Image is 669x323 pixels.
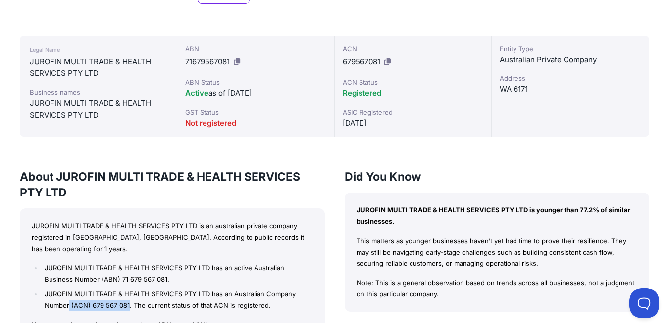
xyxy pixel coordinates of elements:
div: ASIC Registered [343,107,484,117]
span: 71679567081 [185,57,230,66]
div: ACN [343,44,484,54]
p: JUROFIN MULTI TRADE & HEALTH SERVICES PTY LTD is younger than 77.2% of similar businesses. [357,204,638,227]
li: JUROFIN MULTI TRADE & HEALTH SERVICES PTY LTD has an active Australian Business Number (ABN) 71 6... [42,262,312,285]
p: JUROFIN MULTI TRADE & HEALTH SERVICES PTY LTD is an australian private company registered in [GEO... [32,220,313,254]
p: This matters as younger businesses haven’t yet had time to prove their resilience. They may still... [357,235,638,269]
span: Active [185,88,208,98]
div: Business names [30,87,167,97]
h3: About JUROFIN MULTI TRADE & HEALTH SERVICES PTY LTD [20,169,325,200]
div: GST Status [185,107,326,117]
div: ABN Status [185,77,326,87]
div: JUROFIN MULTI TRADE & HEALTH SERVICES PTY LTD [30,56,167,79]
span: Not registered [185,118,236,128]
div: Address [500,73,641,83]
li: JUROFIN MULTI TRADE & HEALTH SERVICES PTY LTD has an Australian Company Number (ACN) 679 567 081.... [42,288,312,311]
div: [DATE] [343,117,484,129]
div: ACN Status [343,77,484,87]
div: as of [DATE] [185,87,326,99]
span: 679567081 [343,57,380,66]
div: Entity Type [500,44,641,54]
h3: Did You Know [345,169,650,185]
div: JUROFIN MULTI TRADE & HEALTH SERVICES PTY LTD [30,97,167,121]
span: Registered [343,88,381,98]
iframe: Toggle Customer Support [629,288,659,318]
div: Legal Name [30,44,167,56]
div: WA 6171 [500,83,641,95]
div: Australian Private Company [500,54,641,65]
div: ABN [185,44,326,54]
p: Note: This is a general observation based on trends across all businesses, not a judgment on this... [357,277,638,300]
